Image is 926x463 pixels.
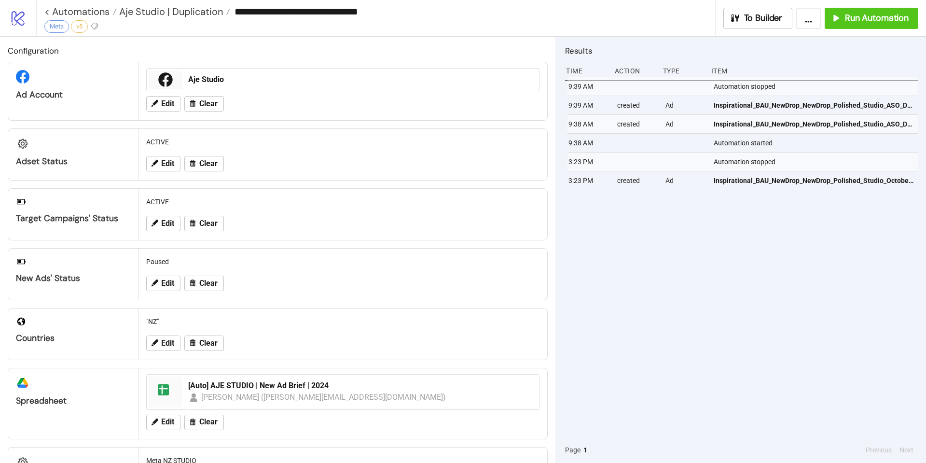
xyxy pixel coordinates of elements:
[142,193,543,211] div: ACTIVE
[897,445,916,455] button: Next
[825,8,918,29] button: Run Automation
[44,20,69,33] div: Meta
[199,99,218,108] span: Clear
[199,279,218,288] span: Clear
[8,44,548,57] h2: Configuration
[714,171,914,190] a: Inspirational_BAU_NewDrop_NewDrop_Polished_Studio_OctoberDrop_ElectricBloomPrint_Carousel - Image...
[142,133,543,151] div: ACTIVE
[565,62,607,80] div: Time
[184,216,224,231] button: Clear
[567,77,609,96] div: 9:39 AM
[184,415,224,430] button: Clear
[616,96,658,114] div: created
[710,62,918,80] div: Item
[16,395,130,407] div: Spreadsheet
[161,219,174,228] span: Edit
[146,216,180,231] button: Edit
[567,134,609,152] div: 9:38 AM
[796,8,821,29] button: ...
[662,62,704,80] div: Type
[199,219,218,228] span: Clear
[567,96,609,114] div: 9:39 AM
[664,96,706,114] div: Ad
[142,312,543,331] div: "NZ"
[863,445,895,455] button: Previous
[616,171,658,190] div: created
[16,333,130,344] div: Countries
[188,74,533,85] div: Aje Studio
[184,276,224,291] button: Clear
[714,119,914,129] span: Inspirational_BAU_NewDrop_NewDrop_Polished_Studio_ASO_DekotaThompson1_Video_20251016_Automatic_NZ
[146,336,180,351] button: Edit
[16,273,130,284] div: New Ads' Status
[184,156,224,171] button: Clear
[614,62,655,80] div: Action
[713,134,921,152] div: Automation started
[744,13,783,24] span: To Builder
[664,171,706,190] div: Ad
[567,153,609,171] div: 3:23 PM
[71,20,88,33] div: v5
[714,100,914,111] span: Inspirational_BAU_NewDrop_NewDrop_Polished_Studio_ASO_DekotaThompson2_Carousel - Image_20251016_A...
[16,156,130,167] div: Adset Status
[161,339,174,348] span: Edit
[161,159,174,168] span: Edit
[161,418,174,426] span: Edit
[161,99,174,108] span: Edit
[713,77,921,96] div: Automation stopped
[565,445,580,455] span: Page
[199,159,218,168] span: Clear
[664,115,706,133] div: Ad
[723,8,793,29] button: To Builder
[714,175,914,186] span: Inspirational_BAU_NewDrop_NewDrop_Polished_Studio_OctoberDrop_ElectricBloomPrint_Carousel - Image...
[580,445,590,455] button: 1
[201,391,446,403] div: [PERSON_NAME] ([PERSON_NAME][EMAIL_ADDRESS][DOMAIN_NAME])
[713,153,921,171] div: Automation stopped
[146,156,180,171] button: Edit
[845,13,909,24] span: Run Automation
[117,7,230,16] a: Aje Studio | Duplication
[188,380,533,391] div: [Auto] AJE STUDIO | New Ad Brief | 2024
[565,44,918,57] h2: Results
[16,213,130,224] div: Target Campaigns' Status
[44,7,117,16] a: < Automations
[142,253,543,271] div: Paused
[146,276,180,291] button: Edit
[567,115,609,133] div: 9:38 AM
[184,96,224,112] button: Clear
[117,5,223,18] span: Aje Studio | Duplication
[161,279,174,288] span: Edit
[616,115,658,133] div: created
[146,415,180,430] button: Edit
[567,171,609,190] div: 3:23 PM
[714,115,914,133] a: Inspirational_BAU_NewDrop_NewDrop_Polished_Studio_ASO_DekotaThompson1_Video_20251016_Automatic_NZ
[16,89,130,100] div: Ad Account
[146,96,180,112] button: Edit
[184,336,224,351] button: Clear
[714,96,914,114] a: Inspirational_BAU_NewDrop_NewDrop_Polished_Studio_ASO_DekotaThompson2_Carousel - Image_20251016_A...
[199,418,218,426] span: Clear
[199,339,218,348] span: Clear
